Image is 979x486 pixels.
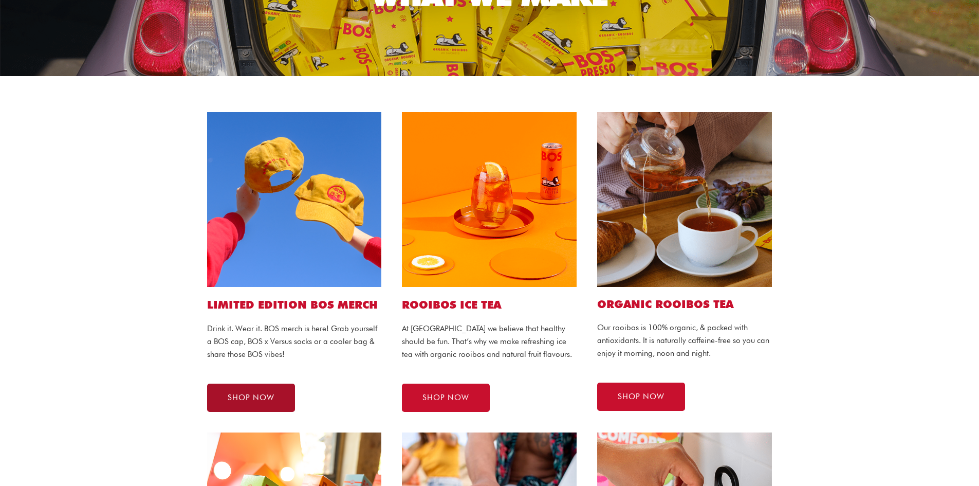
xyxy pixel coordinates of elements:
p: Drink it. Wear it. BOS merch is here! Grab yourself a BOS cap, BOS x Versus socks or a cooler bag... [207,322,382,361]
span: SHOP NOW [228,394,274,402]
h1: ROOIBOS ICE TEA [402,297,577,312]
a: SHOP NOW [207,384,295,412]
span: SHOP NOW [422,394,469,402]
h1: LIMITED EDITION BOS MERCH [207,297,382,312]
p: Our rooibos is 100% organic, & packed with antioxidants. It is naturally caffeine-free so you can... [597,321,772,359]
a: SHOP NOW [597,383,685,411]
img: bos cap [207,112,382,287]
h2: Organic ROOIBOS TEA [597,297,772,311]
span: SHOP NOW [618,393,664,401]
a: SHOP NOW [402,384,490,412]
img: bos tea bags website1 [597,112,772,287]
p: At [GEOGRAPHIC_DATA] we believe that healthy should be fun. That’s why we make refreshing ice tea... [402,322,577,361]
